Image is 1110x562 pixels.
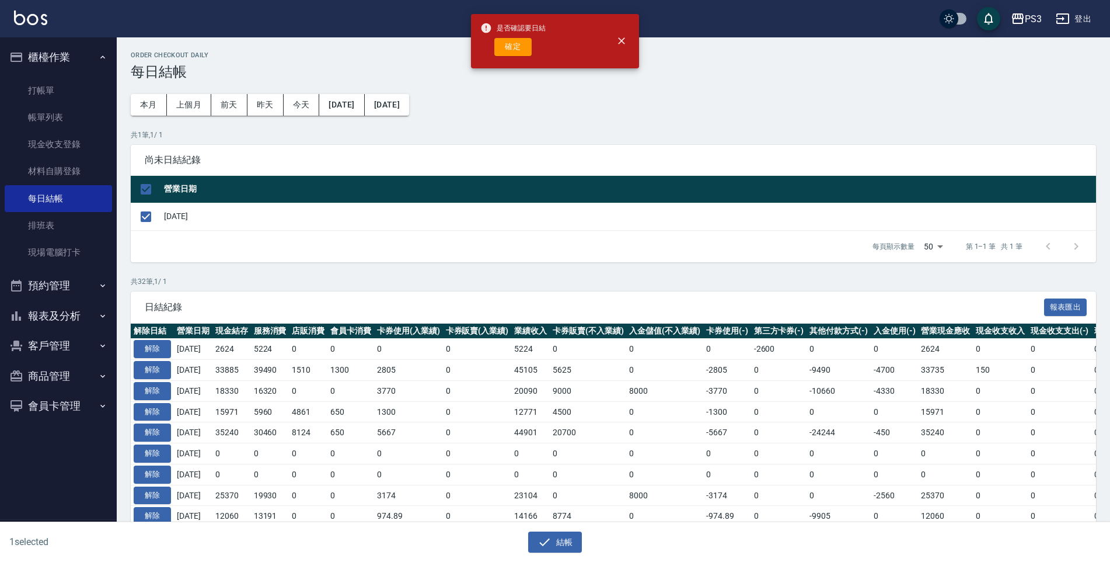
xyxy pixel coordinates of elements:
[871,360,919,381] td: -4700
[918,422,973,443] td: 35240
[134,361,171,379] button: 解除
[134,445,171,463] button: 解除
[374,506,443,527] td: 974.89
[511,401,550,422] td: 12771
[703,401,751,422] td: -1300
[511,422,550,443] td: 44901
[134,507,171,525] button: 解除
[626,506,703,527] td: 0
[1028,339,1092,360] td: 0
[751,443,807,464] td: 0
[751,360,807,381] td: 0
[211,94,247,116] button: 前天
[5,212,112,239] a: 排班表
[212,324,251,339] th: 現金結存
[973,464,1028,485] td: 0
[872,241,914,252] p: 每頁顯示數量
[174,339,212,360] td: [DATE]
[973,485,1028,506] td: 0
[807,380,871,401] td: -10660
[251,506,289,527] td: 13191
[251,324,289,339] th: 服務消費
[511,506,550,527] td: 14166
[1028,380,1092,401] td: 0
[5,185,112,212] a: 每日結帳
[918,506,973,527] td: 12060
[289,485,327,506] td: 0
[550,360,627,381] td: 5625
[174,464,212,485] td: [DATE]
[807,339,871,360] td: 0
[251,401,289,422] td: 5960
[751,401,807,422] td: 0
[212,443,251,464] td: 0
[5,270,112,301] button: 預約管理
[327,360,374,381] td: 1300
[251,422,289,443] td: 30460
[289,464,327,485] td: 0
[212,401,251,422] td: 15971
[807,506,871,527] td: -9905
[807,360,871,381] td: -9490
[327,464,374,485] td: 0
[703,443,751,464] td: 0
[511,339,550,360] td: 5224
[807,422,871,443] td: -24244
[374,464,443,485] td: 0
[511,380,550,401] td: 20090
[626,380,703,401] td: 8000
[918,443,973,464] td: 0
[807,401,871,422] td: 0
[167,94,211,116] button: 上個月
[443,485,512,506] td: 0
[1044,299,1087,317] button: 報表匯出
[212,339,251,360] td: 2624
[251,380,289,401] td: 16320
[871,339,919,360] td: 0
[289,360,327,381] td: 1510
[134,403,171,421] button: 解除
[919,231,947,262] div: 50
[626,443,703,464] td: 0
[443,401,512,422] td: 0
[511,443,550,464] td: 0
[871,324,919,339] th: 入金使用(-)
[703,380,751,401] td: -3770
[327,401,374,422] td: 650
[973,324,1028,339] th: 現金收支收入
[284,94,320,116] button: 今天
[918,464,973,485] td: 0
[973,380,1028,401] td: 0
[289,506,327,527] td: 0
[807,485,871,506] td: 0
[871,464,919,485] td: 0
[871,401,919,422] td: 0
[5,301,112,331] button: 報表及分析
[5,331,112,361] button: 客戶管理
[319,94,364,116] button: [DATE]
[871,422,919,443] td: -450
[918,324,973,339] th: 營業現金應收
[174,380,212,401] td: [DATE]
[977,7,1000,30] button: save
[550,401,627,422] td: 4500
[289,339,327,360] td: 0
[480,22,546,34] span: 是否確認要日結
[703,464,751,485] td: 0
[626,464,703,485] td: 0
[161,203,1096,230] td: [DATE]
[289,422,327,443] td: 8124
[443,380,512,401] td: 0
[918,339,973,360] td: 2624
[918,485,973,506] td: 25370
[374,401,443,422] td: 1300
[365,94,409,116] button: [DATE]
[1051,8,1096,30] button: 登出
[807,443,871,464] td: 0
[5,104,112,131] a: 帳單列表
[550,443,627,464] td: 0
[443,360,512,381] td: 0
[626,422,703,443] td: 0
[327,324,374,339] th: 會員卡消費
[1028,422,1092,443] td: 0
